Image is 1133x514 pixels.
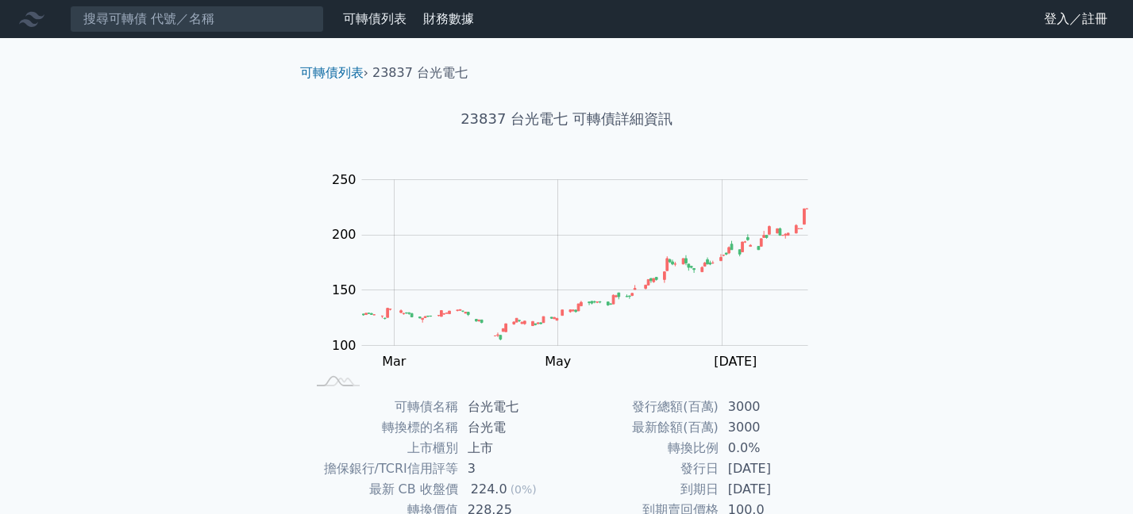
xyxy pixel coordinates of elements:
[458,458,567,479] td: 3
[372,63,468,82] li: 23837 台光電七
[70,6,324,33] input: 搜尋可轉債 代號／名稱
[306,479,458,500] td: 最新 CB 收盤價
[306,458,458,479] td: 擔保銀行/TCRI信用評等
[332,338,356,353] tspan: 100
[382,354,407,369] tspan: Mar
[306,397,458,417] td: 可轉債名稱
[567,397,719,417] td: 發行總額(百萬)
[332,282,356,297] tspan: 150
[300,65,364,80] a: 可轉債列表
[458,438,567,458] td: 上市
[714,354,757,369] tspan: [DATE]
[458,417,567,438] td: 台光電
[306,417,458,438] td: 轉換標的名稱
[423,11,474,26] a: 財務數據
[332,227,356,242] tspan: 200
[567,479,719,500] td: 到期日
[1031,6,1120,32] a: 登入／註冊
[324,172,832,402] g: Chart
[343,11,407,26] a: 可轉債列表
[719,397,827,417] td: 3000
[719,479,827,500] td: [DATE]
[567,438,719,458] td: 轉換比例
[511,483,537,496] span: (0%)
[567,417,719,438] td: 最新餘額(百萬)
[719,417,827,438] td: 3000
[300,63,368,82] li: ›
[458,397,567,417] td: 台光電七
[468,479,511,500] div: 224.0
[306,438,458,458] td: 上市櫃別
[287,108,846,130] h1: 23837 台光電七 可轉債詳細資訊
[332,172,356,187] tspan: 250
[719,458,827,479] td: [DATE]
[567,458,719,479] td: 發行日
[719,438,827,458] td: 0.0%
[545,354,571,369] tspan: May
